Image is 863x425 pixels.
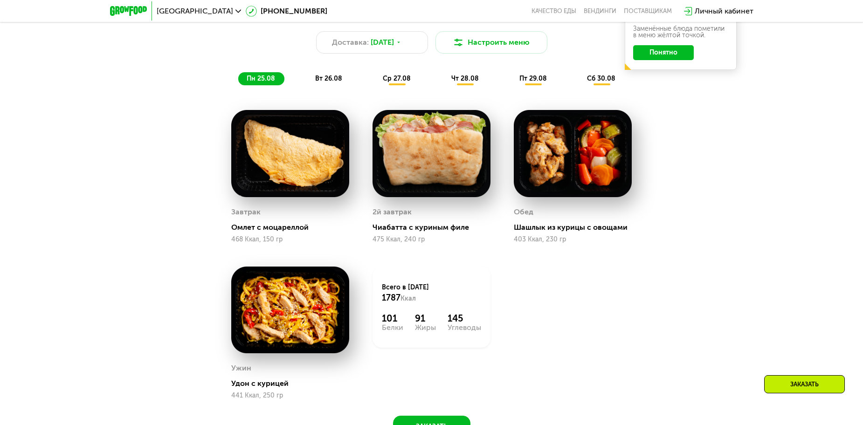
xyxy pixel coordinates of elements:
div: 145 [448,313,481,324]
span: сб 30.08 [587,75,615,82]
div: Омлет с моцареллой [231,223,357,232]
span: 1787 [382,293,400,303]
div: Углеводы [448,324,481,331]
span: чт 28.08 [451,75,479,82]
div: Ужин [231,361,251,375]
div: Всего в [DATE] [382,283,481,303]
div: Заменённые блюда пометили в меню жёлтой точкой. [633,26,728,39]
div: 475 Ккал, 240 гр [373,236,490,243]
div: 441 Ккал, 250 гр [231,392,349,399]
button: Настроить меню [435,31,547,54]
div: Шашлык из курицы с овощами [514,223,639,232]
div: 2й завтрак [373,205,412,219]
span: пн 25.08 [247,75,275,82]
span: пт 29.08 [519,75,547,82]
span: [DATE] [371,37,394,48]
span: вт 26.08 [315,75,342,82]
div: Заказать [764,375,845,393]
span: Доставка: [332,37,369,48]
div: 403 Ккал, 230 гр [514,236,632,243]
div: поставщикам [624,7,672,15]
a: Качество еды [532,7,576,15]
a: Вендинги [584,7,616,15]
div: Белки [382,324,403,331]
button: Понятно [633,45,694,60]
span: Ккал [400,295,416,302]
a: [PHONE_NUMBER] [246,6,327,17]
div: 468 Ккал, 150 гр [231,236,349,243]
div: 91 [415,313,436,324]
div: 101 [382,313,403,324]
div: Чиабатта с куриным филе [373,223,498,232]
div: Обед [514,205,533,219]
div: Удон с курицей [231,379,357,388]
div: Завтрак [231,205,261,219]
div: Жиры [415,324,436,331]
span: ср 27.08 [383,75,411,82]
div: Личный кабинет [695,6,753,17]
span: [GEOGRAPHIC_DATA] [157,7,233,15]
